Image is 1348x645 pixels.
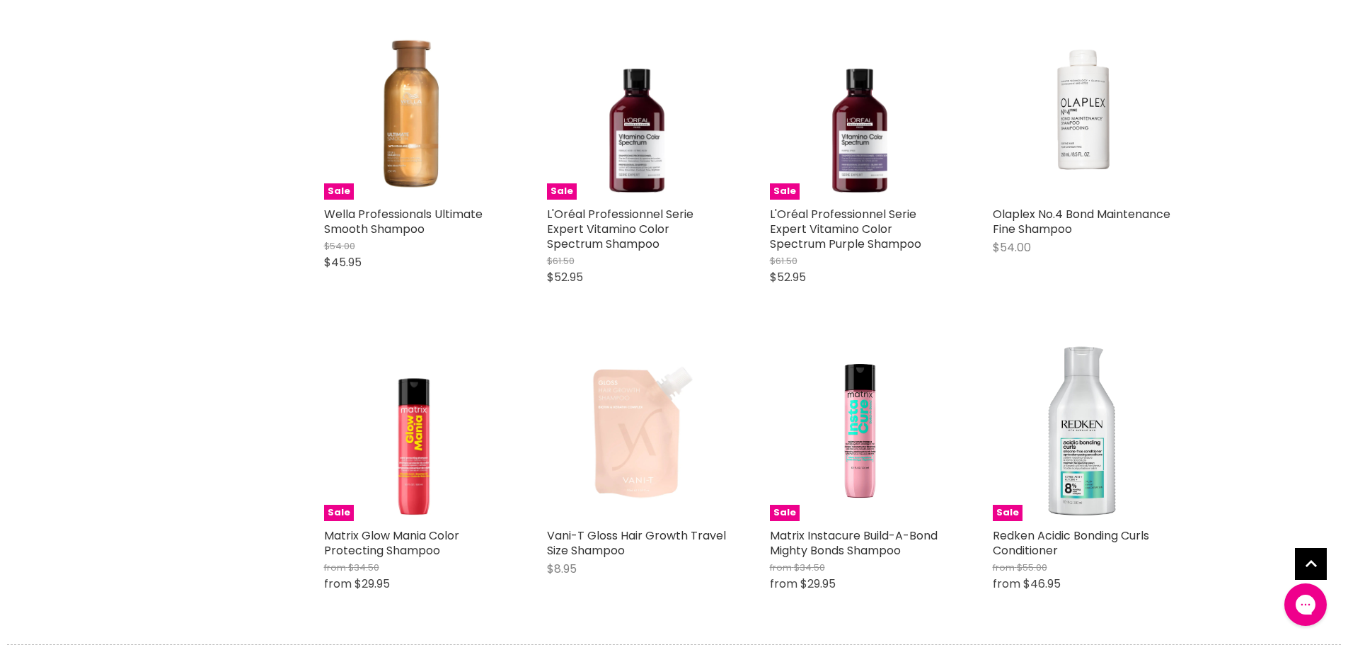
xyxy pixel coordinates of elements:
span: $55.00 [1017,561,1047,574]
a: L'Oréal Professionnel Serie Expert Vitamino Color Spectrum Shampoo [547,206,693,252]
a: Wella Professionals Ultimate Smooth Shampoo [324,206,483,237]
img: Vani-T Gloss Hair Growth Travel Size Shampoo [547,341,727,521]
a: Redken Acidic Bonding Curls ConditionerSale [993,341,1173,521]
span: from [993,576,1020,592]
img: L'Oréal Professionnel Serie Expert Vitamino Color Spectrum Shampoo [547,19,727,200]
a: Redken Acidic Bonding Curls Conditioner [993,527,1149,559]
span: Sale [324,505,354,521]
a: Olaplex No.4 Bond Maintenance Fine Shampoo [993,206,1170,237]
span: $54.00 [993,239,1031,256]
span: Sale [547,183,577,200]
span: $52.95 [547,269,583,285]
span: $29.95 [355,576,390,592]
a: Matrix Instacure Build-A-Bond Mighty Bonds ShampooSale [770,341,950,521]
span: from [993,561,1015,574]
a: L'Oréal Professionnel Serie Expert Vitamino Color Spectrum Purple ShampooSale [770,19,950,200]
a: Matrix Glow Mania Color Protecting Shampoo [324,527,459,559]
span: Sale [770,183,800,200]
span: from [770,576,797,592]
a: L'Oréal Professionnel Serie Expert Vitamino Color Spectrum Purple Shampoo [770,206,921,252]
img: L'Oréal Professionnel Serie Expert Vitamino Color Spectrum Purple Shampoo [770,19,950,200]
span: $52.95 [770,269,806,285]
img: Redken Acidic Bonding Curls Conditioner [993,341,1173,521]
iframe: Gorgias live chat messenger [1277,578,1334,631]
a: L'Oréal Professionnel Serie Expert Vitamino Color Spectrum ShampooSale [547,19,727,200]
span: $46.95 [1023,576,1061,592]
span: from [324,561,346,574]
img: Olaplex No.4 Bond Maintenance Fine Shampoo [993,19,1173,200]
span: Sale [993,505,1022,521]
a: Matrix Instacure Build-A-Bond Mighty Bonds Shampoo [770,527,938,559]
img: Matrix Instacure Build-A-Bond Mighty Bonds Shampoo [770,341,950,521]
span: $29.95 [800,576,836,592]
span: from [770,561,792,574]
a: Matrix Glow Mania Color Protecting ShampooSale [324,341,505,521]
span: Sale [770,505,800,521]
span: Sale [324,183,354,200]
span: $8.95 [547,561,577,577]
img: Wella Professionals Ultimate Smooth Shampoo [324,19,505,200]
span: $45.95 [324,254,362,270]
span: $61.50 [547,254,575,268]
span: $34.50 [794,561,825,574]
a: Wella Professionals Ultimate Smooth ShampooSale [324,19,505,200]
span: from [324,576,352,592]
span: $61.50 [770,254,797,268]
span: $34.50 [348,561,379,574]
img: Matrix Glow Mania Color Protecting Shampoo [324,341,505,521]
span: $54.00 [324,239,355,253]
a: Vani-T Gloss Hair Growth Travel Size Shampoo [547,527,726,559]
